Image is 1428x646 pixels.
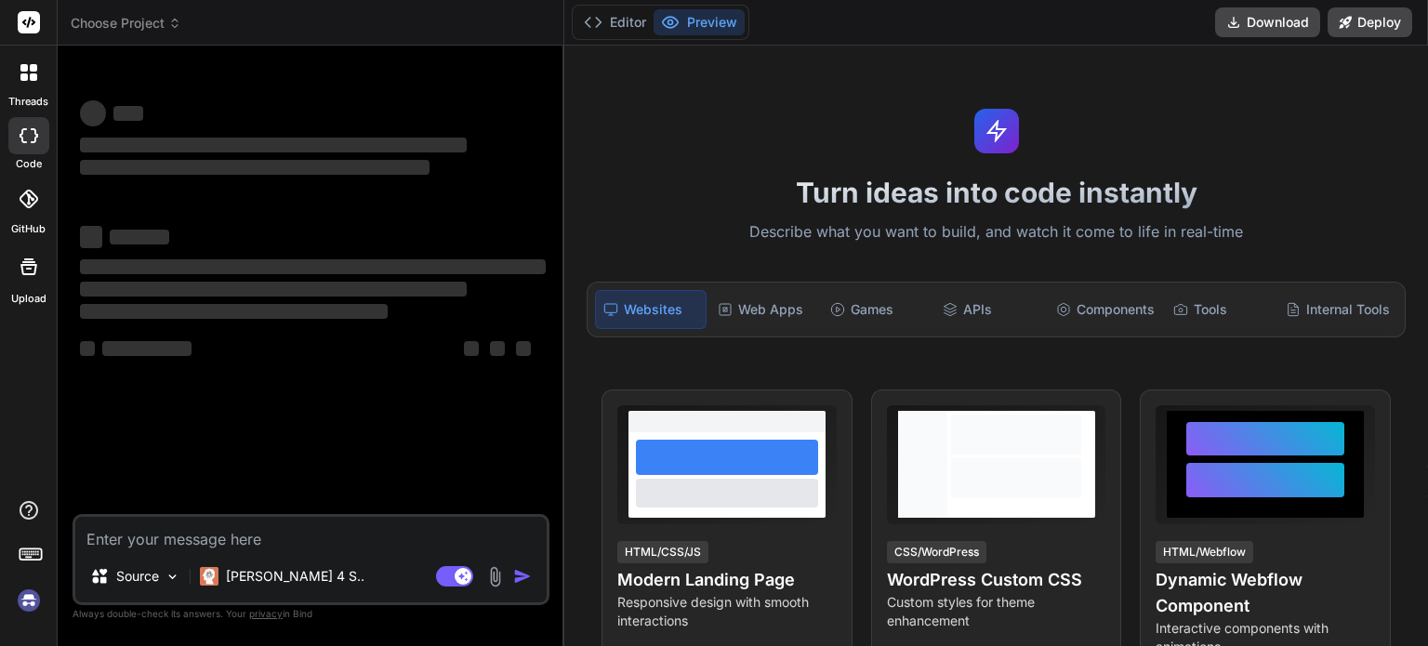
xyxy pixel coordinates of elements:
h4: Dynamic Webflow Component [1156,567,1375,619]
button: Preview [654,9,745,35]
div: APIs [935,290,1044,329]
h1: Turn ideas into code instantly [575,176,1417,209]
label: code [16,156,42,172]
label: threads [8,94,48,110]
img: icon [513,567,532,586]
img: attachment [484,566,506,587]
button: Deploy [1328,7,1412,37]
span: ‌ [113,106,143,121]
span: ‌ [80,100,106,126]
span: ‌ [490,341,505,356]
span: ‌ [80,226,102,248]
div: CSS/WordPress [887,541,986,563]
label: GitHub [11,221,46,237]
p: Source [116,567,159,586]
div: Websites [595,290,706,329]
p: Describe what you want to build, and watch it come to life in real-time [575,220,1417,244]
span: privacy [249,608,283,619]
div: Web Apps [710,290,819,329]
h4: WordPress Custom CSS [887,567,1106,593]
p: Custom styles for theme enhancement [887,593,1106,630]
div: Internal Tools [1278,290,1397,329]
p: Responsive design with smooth interactions [617,593,837,630]
img: Pick Models [165,569,180,585]
button: Editor [576,9,654,35]
img: signin [13,585,45,616]
span: ‌ [80,282,467,297]
div: HTML/Webflow [1156,541,1253,563]
span: ‌ [80,138,467,152]
span: ‌ [80,304,388,319]
div: Tools [1166,290,1275,329]
div: Components [1049,290,1162,329]
label: Upload [11,291,46,307]
span: View Prompt [1288,405,1368,424]
span: View Prompt [1018,405,1098,424]
span: ‌ [80,259,546,274]
span: ‌ [80,341,95,356]
h4: Modern Landing Page [617,567,837,593]
span: ‌ [80,160,430,175]
div: Games [823,290,932,329]
span: ‌ [516,341,531,356]
span: Choose Project [71,14,181,33]
span: ‌ [102,341,192,356]
p: [PERSON_NAME] 4 S.. [226,567,364,586]
button: Download [1215,7,1320,37]
span: View Prompt [749,405,829,424]
span: ‌ [464,341,479,356]
p: Always double-check its answers. Your in Bind [73,605,549,623]
img: Claude 4 Sonnet [200,567,218,586]
div: HTML/CSS/JS [617,541,708,563]
span: ‌ [110,230,169,244]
